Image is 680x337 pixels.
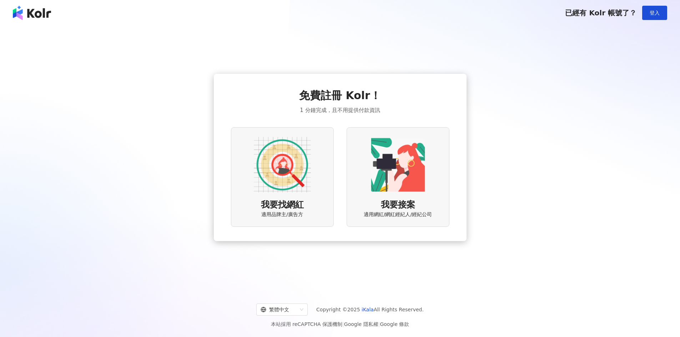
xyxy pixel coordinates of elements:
[565,9,636,17] span: 已經有 Kolr 帳號了？
[261,304,297,315] div: 繁體中文
[642,6,667,20] button: 登入
[13,6,51,20] img: logo
[362,307,374,312] a: iKala
[369,136,427,193] img: KOL identity option
[271,320,409,328] span: 本站採用 reCAPTCHA 保護機制
[254,136,311,193] img: AD identity option
[342,321,344,327] span: |
[378,321,380,327] span: |
[316,305,424,314] span: Copyright © 2025 All Rights Reserved.
[261,199,304,211] span: 我要找網紅
[381,199,415,211] span: 我要接案
[380,321,409,327] a: Google 條款
[650,10,660,16] span: 登入
[344,321,378,327] a: Google 隱私權
[364,211,432,218] span: 適用網紅/網紅經紀人/經紀公司
[299,88,381,103] span: 免費註冊 Kolr！
[261,211,303,218] span: 適用品牌主/廣告方
[300,106,380,114] span: 1 分鐘完成，且不用提供付款資訊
